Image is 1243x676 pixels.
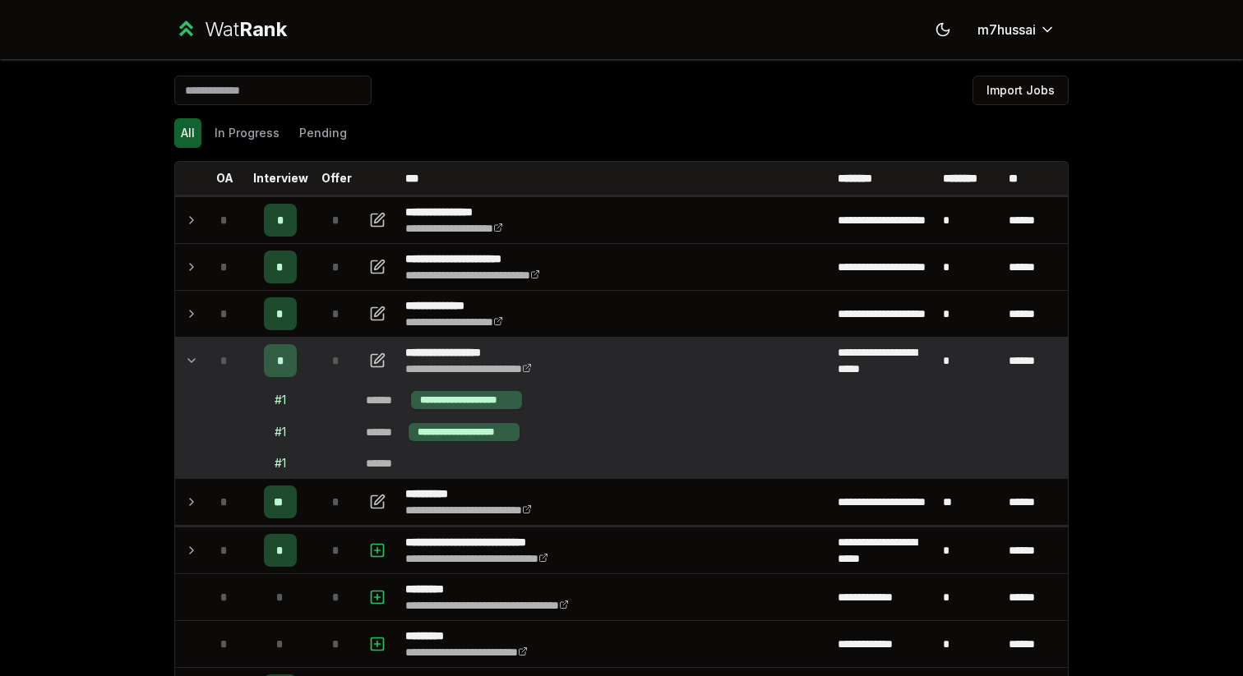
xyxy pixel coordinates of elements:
[239,17,287,41] span: Rank
[275,392,286,408] div: # 1
[205,16,287,43] div: Wat
[321,170,352,186] p: Offer
[275,424,286,440] div: # 1
[973,76,1069,105] button: Import Jobs
[964,15,1069,44] button: m7hussai
[174,16,287,43] a: WatRank
[216,170,233,186] p: OA
[293,118,353,148] button: Pending
[275,455,286,471] div: # 1
[174,118,201,148] button: All
[208,118,286,148] button: In Progress
[977,20,1036,39] span: m7hussai
[253,170,308,186] p: Interview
